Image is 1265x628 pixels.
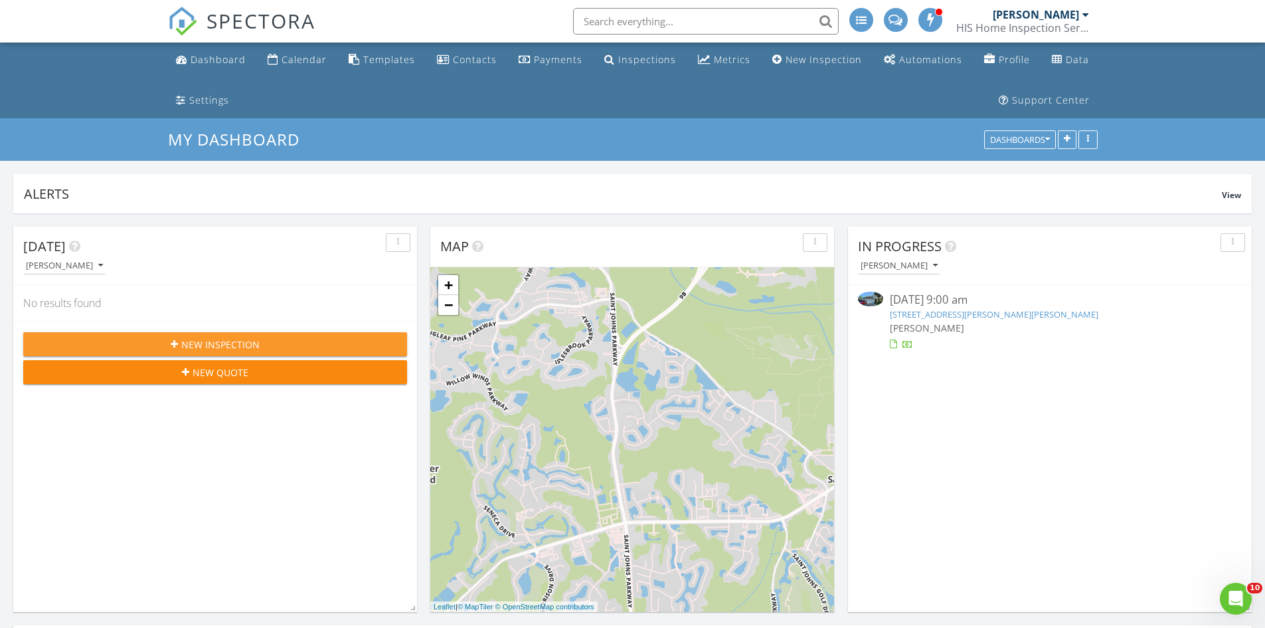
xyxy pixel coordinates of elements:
div: [PERSON_NAME] [993,8,1079,21]
div: Payments [534,53,582,66]
div: New Inspection [786,53,862,66]
span: 10 [1247,583,1262,593]
a: [DATE] 9:00 am [STREET_ADDRESS][PERSON_NAME][PERSON_NAME] [PERSON_NAME] [858,292,1242,351]
a: Company Profile [979,48,1035,72]
button: New Quote [23,360,407,384]
div: Contacts [453,53,497,66]
div: Settings [189,94,229,106]
div: Dashboard [191,53,246,66]
a: Inspections [599,48,681,72]
div: [DATE] 9:00 am [890,292,1210,308]
div: Automations [899,53,962,66]
span: New Inspection [181,338,260,352]
a: Dashboard [171,48,251,72]
div: Dashboards [990,136,1050,145]
div: Support Center [1012,94,1090,106]
span: In Progress [858,237,942,255]
span: View [1222,189,1241,201]
span: Map [440,237,469,255]
img: 9346578%2Fcover_photos%2FtvQy09Lcj6SkqBAejCk0%2Fsmall.jpg [858,292,883,306]
a: Zoom out [438,295,458,315]
button: [PERSON_NAME] [23,257,106,275]
div: Templates [363,53,415,66]
a: Contacts [432,48,502,72]
div: [PERSON_NAME] [861,261,938,270]
div: Alerts [24,185,1222,203]
a: Automations (Advanced) [879,48,968,72]
a: New Inspection [767,48,867,72]
div: Metrics [714,53,750,66]
a: Data [1047,48,1094,72]
a: © OpenStreetMap contributors [495,603,594,611]
a: Payments [513,48,588,72]
img: The Best Home Inspection Software - Spectora [168,7,197,36]
a: Metrics [693,48,756,72]
div: HIS Home Inspection Services [956,21,1089,35]
a: Zoom in [438,275,458,295]
button: [PERSON_NAME] [858,257,940,275]
div: No results found [13,285,417,321]
a: Calendar [262,48,332,72]
span: [DATE] [23,237,66,255]
button: New Inspection [23,332,407,356]
div: Calendar [282,53,327,66]
div: | [430,601,598,613]
a: SPECTORA [168,18,315,46]
div: Inspections [618,53,676,66]
a: My Dashboard [168,128,311,150]
div: Data [1066,53,1089,66]
a: [STREET_ADDRESS][PERSON_NAME][PERSON_NAME] [890,308,1098,320]
a: Settings [171,88,234,113]
a: Leaflet [434,603,456,611]
div: [PERSON_NAME] [26,261,103,270]
button: Dashboards [984,131,1056,150]
a: Templates [343,48,420,72]
span: SPECTORA [207,7,315,35]
span: [PERSON_NAME] [890,322,964,334]
div: Profile [999,53,1030,66]
span: New Quote [193,366,248,379]
a: © MapTiler [458,603,493,611]
a: Support Center [993,88,1095,113]
iframe: Intercom live chat [1220,583,1252,615]
input: Search everything... [573,8,839,35]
